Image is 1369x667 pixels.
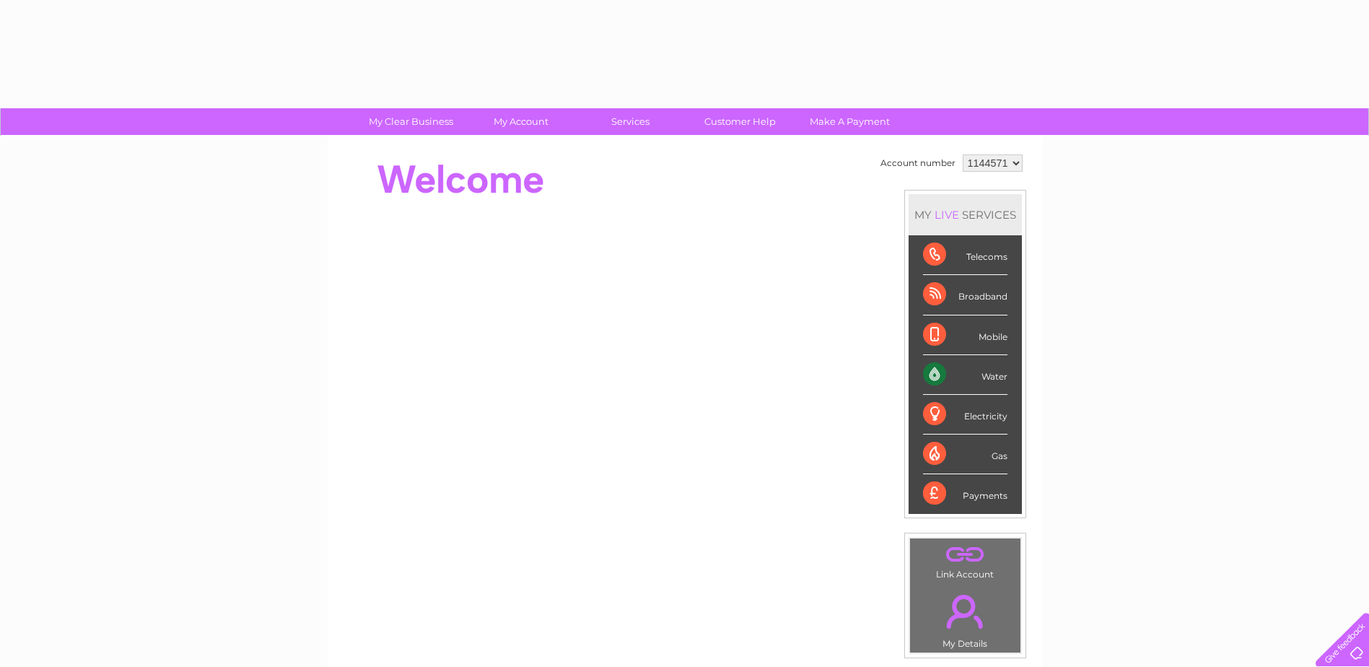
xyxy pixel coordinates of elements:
[923,395,1007,435] div: Electricity
[461,108,580,135] a: My Account
[571,108,690,135] a: Services
[923,435,1007,474] div: Gas
[923,355,1007,395] div: Water
[923,275,1007,315] div: Broadband
[932,208,962,222] div: LIVE
[923,474,1007,513] div: Payments
[790,108,909,135] a: Make A Payment
[914,542,1017,567] a: .
[909,194,1022,235] div: MY SERVICES
[351,108,471,135] a: My Clear Business
[914,586,1017,637] a: .
[909,583,1021,653] td: My Details
[909,538,1021,583] td: Link Account
[877,151,959,175] td: Account number
[681,108,800,135] a: Customer Help
[923,235,1007,275] div: Telecoms
[923,315,1007,355] div: Mobile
